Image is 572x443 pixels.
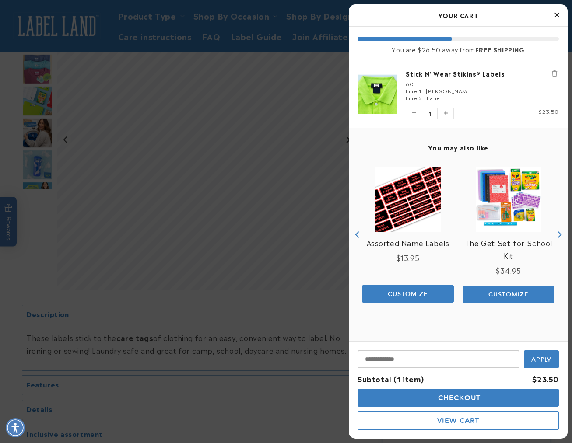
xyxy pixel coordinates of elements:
a: View The Get-Set-for-School Kit [463,237,554,262]
img: View The Get-Set-for-School Kit [476,167,541,232]
span: Subtotal (1 item) [358,373,424,384]
span: $13.95 [397,252,420,263]
span: : [423,87,425,94]
div: You are $26.50 away from [358,45,559,53]
div: product [458,158,559,311]
a: Stick N' Wear Stikins® Labels [406,69,559,78]
span: Apply [531,356,552,363]
button: Close Cart [550,9,563,22]
button: cart [358,411,559,430]
li: product [358,60,559,128]
h4: You may also like [358,143,559,151]
span: [PERSON_NAME] [426,87,473,94]
img: Stick N' Wear Stikins® Labels [358,74,397,114]
button: Remove Stick N' Wear Stikins® Labels [550,69,559,78]
button: Apply [524,350,559,368]
input: Input Discount [358,350,519,368]
button: Previous [351,228,364,241]
span: 1 [422,108,438,119]
button: Next [552,228,565,241]
div: Accessibility Menu [6,418,25,437]
span: $34.95 [496,265,521,276]
button: cart [358,389,559,407]
span: Lane [427,94,440,101]
span: Line 2 [406,94,422,101]
span: $23.50 [539,107,559,115]
textarea: Type your message here [7,11,113,22]
button: Increase quantity of Stick N' Wear Stikins® Labels [438,108,453,119]
span: Customize [388,290,428,298]
h2: Your Cart [358,9,559,22]
button: Close gorgias live chat [144,3,171,29]
div: product [358,158,458,311]
img: Assorted Name Labels - Label Land [375,167,441,232]
button: Add the product, Assorted Name Labels to Cart [362,285,454,303]
span: Customize [488,290,529,298]
span: Checkout [436,394,481,402]
span: View Cart [437,416,479,425]
b: FREE SHIPPING [475,45,525,54]
div: 60 [406,80,559,87]
a: View Assorted Name Labels [367,237,449,249]
span: : [424,94,425,101]
button: Decrease quantity of Stick N' Wear Stikins® Labels [406,108,422,119]
div: $23.50 [532,373,559,385]
button: Add the product, Stick N' Wear® Labels | Stripes to Cart [463,286,554,303]
span: Line 1 [406,87,421,94]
